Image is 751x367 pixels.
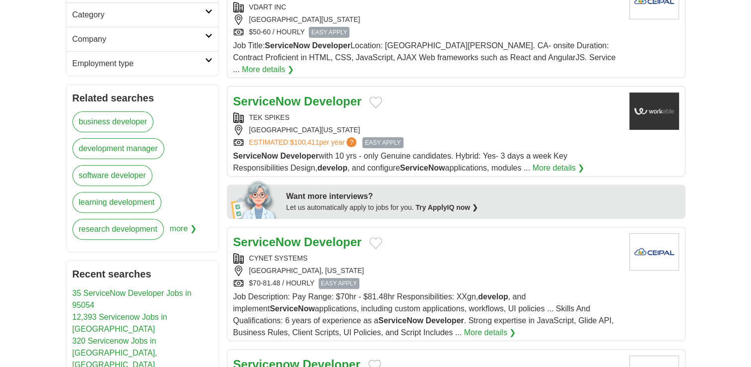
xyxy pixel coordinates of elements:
div: [GEOGRAPHIC_DATA][US_STATE] [233,14,621,25]
a: Category [67,2,218,27]
a: More details ❯ [242,64,294,76]
div: $70-81.48 / HOURLY [233,278,621,289]
strong: ServiceNow [400,164,445,172]
div: [GEOGRAPHIC_DATA], [US_STATE] [233,266,621,276]
a: business developer [72,111,154,132]
strong: ServiceNow [233,94,301,108]
span: EASY APPLY [362,137,403,148]
h2: Company [72,33,205,45]
img: Company logo [629,233,679,271]
a: More details ❯ [464,327,516,339]
button: Add to favorite jobs [369,96,382,108]
a: research development [72,219,164,240]
div: [GEOGRAPHIC_DATA][US_STATE] [233,125,621,135]
button: Add to favorite jobs [369,237,382,249]
strong: Developer [304,94,361,108]
div: VDART INC [233,2,621,12]
strong: Developer [304,235,361,249]
div: $50-60 / HOURLY [233,27,621,38]
span: EASY APPLY [319,278,359,289]
span: $100,411 [290,138,319,146]
div: CYNET SYSTEMS [233,253,621,264]
a: ESTIMATED:$100,411per year? [249,137,359,148]
strong: develop [317,164,347,172]
strong: ServiceNow [233,235,301,249]
span: with 10 yrs - only Genuine candidates. Hybrid: Yes- 3 days a week Key Responsibilities Design, , ... [233,152,567,172]
a: 35 ServiceNow Developer Jobs in 95054 [72,289,192,309]
strong: develop [478,292,508,301]
h2: Employment type [72,58,205,70]
a: More details ❯ [533,162,585,174]
a: development manager [72,138,164,159]
strong: Developer [280,152,319,160]
strong: ServiceNow [270,304,315,313]
span: Job Description: Pay Range: $70hr - $81.48hr Responsibilities: XXgn, , and implement applications... [233,292,614,337]
strong: ServiceNow [233,152,278,160]
a: software developer [72,165,152,186]
div: Want more interviews? [286,190,680,202]
div: TEK SPIKES [233,112,621,123]
img: apply-iq-scientist.png [231,179,279,219]
a: learning development [72,192,161,213]
strong: Developer [312,41,350,50]
a: Company [67,27,218,51]
img: Company logo [629,92,679,130]
a: Employment type [67,51,218,76]
strong: Developer [425,316,464,325]
a: 12,393 Servicenow Jobs in [GEOGRAPHIC_DATA] [72,313,167,333]
strong: ServiceNow [378,316,423,325]
span: Job Title: Location: [GEOGRAPHIC_DATA][PERSON_NAME]. CA- onsite Duration: Contract Proficient in ... [233,41,616,74]
div: Let us automatically apply to jobs for you. [286,202,680,213]
span: more ❯ [170,219,197,246]
h2: Category [72,9,205,21]
strong: ServiceNow [265,41,310,50]
a: Try ApplyIQ now ❯ [415,203,478,211]
span: EASY APPLY [309,27,349,38]
span: ? [346,137,356,147]
a: ServiceNow Developer [233,94,362,108]
h2: Recent searches [72,267,212,281]
a: ServiceNow Developer [233,235,362,249]
h2: Related searches [72,91,212,105]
